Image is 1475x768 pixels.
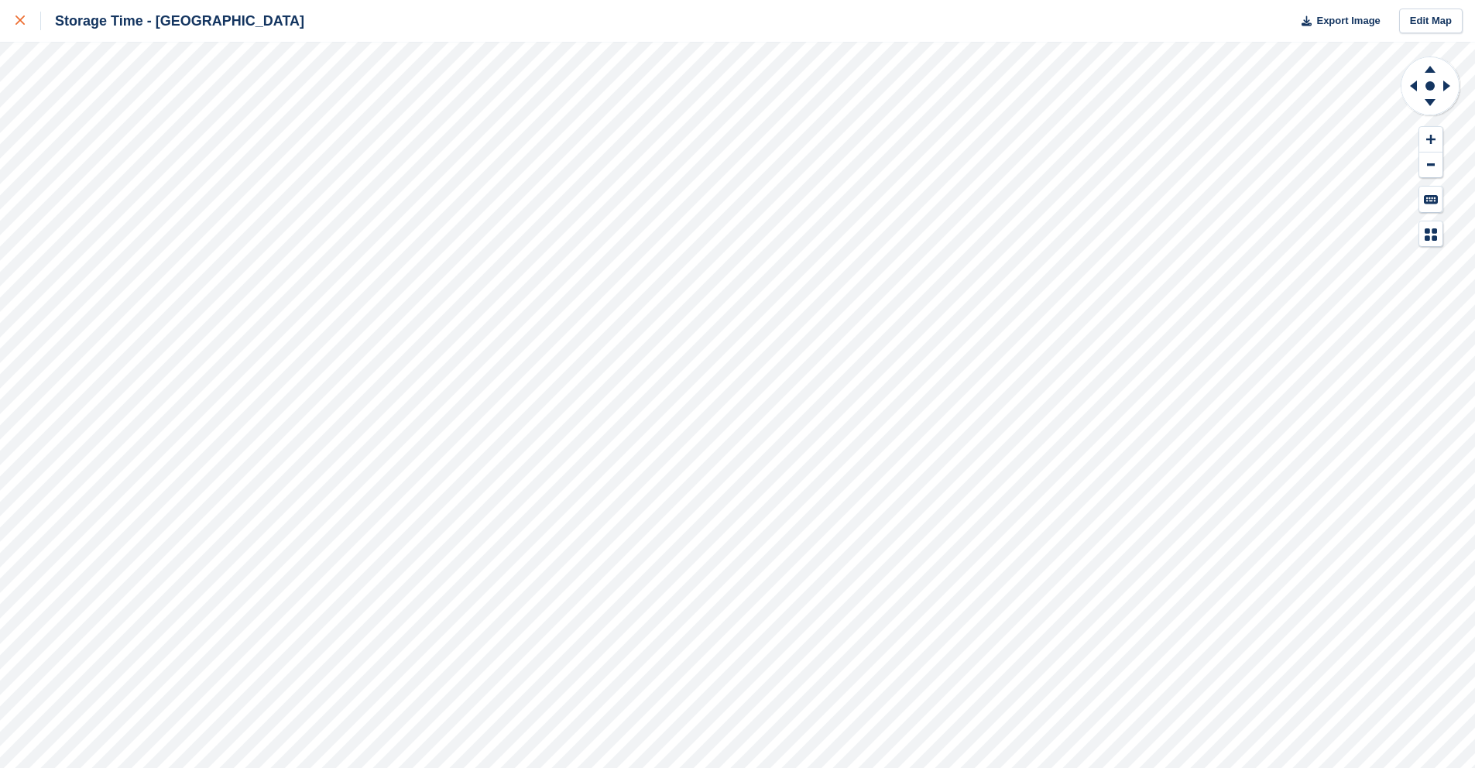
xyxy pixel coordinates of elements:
[1419,187,1442,212] button: Keyboard Shortcuts
[1419,221,1442,247] button: Map Legend
[1399,9,1463,34] a: Edit Map
[1316,13,1380,29] span: Export Image
[41,12,304,30] div: Storage Time - [GEOGRAPHIC_DATA]
[1419,153,1442,178] button: Zoom Out
[1419,127,1442,153] button: Zoom In
[1292,9,1381,34] button: Export Image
